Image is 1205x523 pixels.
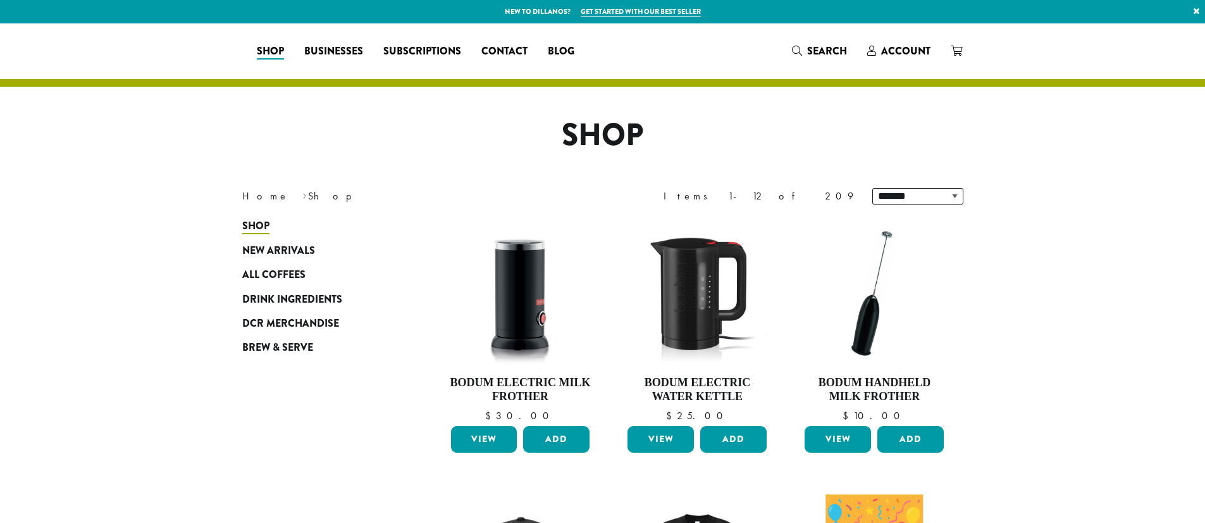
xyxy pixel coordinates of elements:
[581,6,701,17] a: Get started with our best seller
[624,376,770,403] h4: Bodum Electric Water Kettle
[242,214,394,238] a: Shop
[242,218,269,234] span: Shop
[801,220,947,421] a: Bodum Handheld Milk Frother $10.00
[451,426,517,453] a: View
[242,340,313,356] span: Brew & Serve
[447,220,593,366] img: DP3954.01-002.png
[782,41,857,61] a: Search
[666,409,677,422] span: $
[801,220,947,366] img: DP3927.01-002.png
[624,220,770,421] a: Bodum Electric Water Kettle $25.00
[548,44,574,60] span: Blog
[523,426,590,453] button: Add
[624,220,770,366] img: DP3955.01.png
[383,44,461,60] span: Subscriptions
[242,263,394,287] a: All Coffees
[481,44,528,60] span: Contact
[627,426,694,453] a: View
[304,44,363,60] span: Businesses
[242,312,394,336] a: DCR Merchandise
[242,267,306,283] span: All Coffees
[700,426,767,453] button: Add
[664,189,853,204] div: Items 1-12 of 209
[233,117,973,154] h1: Shop
[242,239,394,263] a: New Arrivals
[448,220,593,421] a: Bodum Electric Milk Frother $30.00
[242,316,339,332] span: DCR Merchandise
[242,292,342,308] span: Drink Ingredients
[666,409,729,422] bdi: 25.00
[801,376,947,403] h4: Bodum Handheld Milk Frother
[807,44,847,58] span: Search
[242,189,289,203] a: Home
[242,336,394,360] a: Brew & Serve
[242,287,394,311] a: Drink Ingredients
[242,243,315,259] span: New Arrivals
[302,184,307,204] span: ›
[485,409,555,422] bdi: 30.00
[242,189,584,204] nav: Breadcrumb
[805,426,871,453] a: View
[485,409,496,422] span: $
[881,44,930,58] span: Account
[843,409,853,422] span: $
[247,41,294,61] a: Shop
[257,44,284,60] span: Shop
[843,409,906,422] bdi: 10.00
[448,376,593,403] h4: Bodum Electric Milk Frother
[877,426,944,453] button: Add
